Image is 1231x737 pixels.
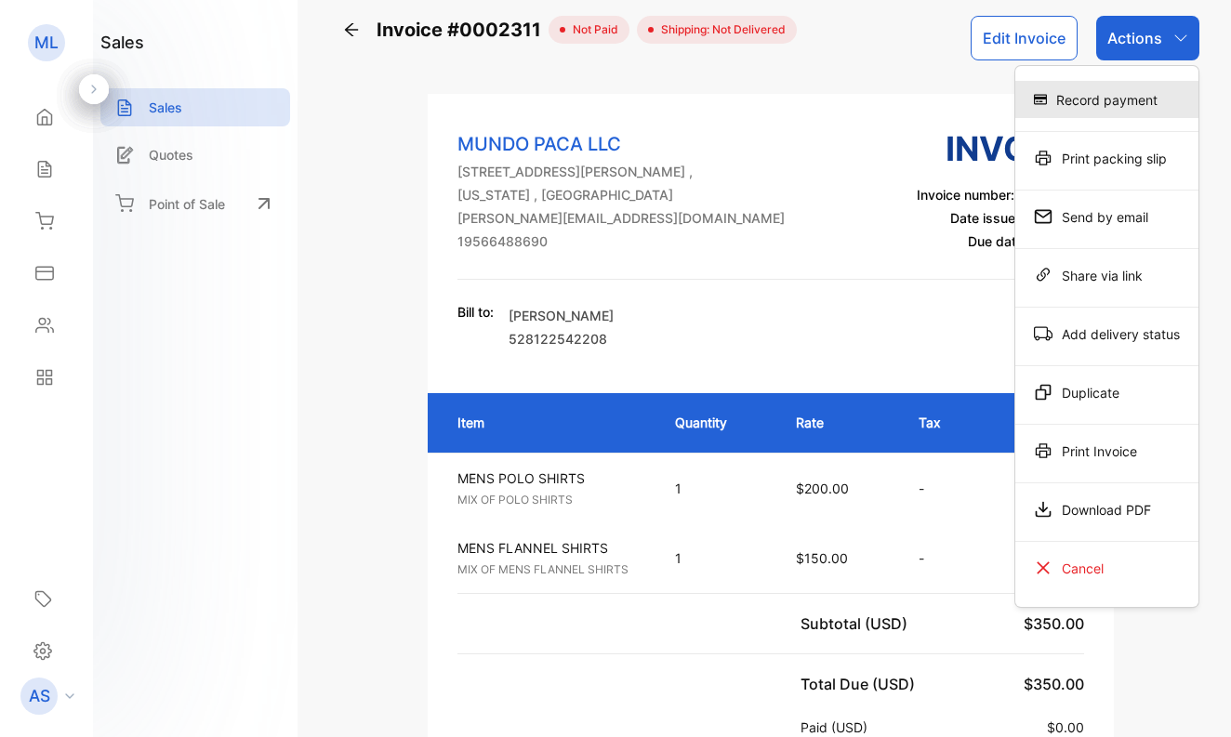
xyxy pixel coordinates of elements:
div: Print packing slip [1015,139,1198,177]
span: Date issued: [950,210,1027,226]
p: [PERSON_NAME] [509,306,614,325]
p: Actions [1107,27,1162,49]
span: Shipping: Not Delivered [654,21,786,38]
span: Invoice number: [917,187,1014,203]
p: Item [457,413,638,432]
p: [US_STATE] , [GEOGRAPHIC_DATA] [457,185,785,204]
button: Actions [1096,16,1199,60]
p: Tax [919,413,962,432]
p: Paid (USD) [801,717,875,737]
span: $350.00 [1024,675,1084,693]
div: Duplicate [1015,374,1198,411]
span: $350.00 [1024,614,1084,633]
p: Quantity [675,413,759,432]
p: MENS FLANNEL SHIRTS [457,538,642,558]
span: Invoice #0002311 [377,16,549,44]
div: Cancel [1015,549,1198,586]
div: Add delivery status [1015,315,1198,352]
p: 1 [675,548,759,568]
p: [PERSON_NAME][EMAIL_ADDRESS][DOMAIN_NAME] [457,208,785,228]
a: Sales [100,88,290,126]
h1: sales [100,30,144,55]
a: Quotes [100,136,290,174]
p: Point of Sale [149,194,225,214]
p: [STREET_ADDRESS][PERSON_NAME] , [457,162,785,181]
span: $150.00 [796,550,848,566]
p: Amount [999,413,1084,432]
p: MUNDO PACA LLC [457,130,785,158]
div: Print Invoice [1015,432,1198,469]
p: - [919,548,962,568]
p: Quotes [149,145,193,165]
p: 528122542208 [509,329,614,349]
button: Open LiveChat chat widget [15,7,71,63]
p: Bill to: [457,302,494,322]
span: Due date: [968,233,1027,249]
button: Edit Invoice [971,16,1078,60]
p: - [919,479,962,498]
p: 1 [675,479,759,498]
span: $200.00 [796,480,849,496]
div: Record payment [1015,81,1198,118]
h3: Invoice [917,124,1084,174]
p: Rate [796,413,881,432]
span: not paid [565,21,618,38]
div: Share via link [1015,257,1198,294]
p: Subtotal (USD) [801,612,915,635]
p: MENS POLO SHIRTS [457,468,642,488]
a: Point of Sale [100,183,290,224]
p: MIX OF POLO SHIRTS [457,492,642,508]
span: $0.00 [1047,719,1084,735]
div: Download PDF [1015,491,1198,528]
p: Sales [149,98,182,117]
p: 19566488690 [457,231,785,251]
p: AS [29,684,50,708]
p: Total Due (USD) [801,673,922,695]
div: Send by email [1015,198,1198,235]
p: MIX OF MENS FLANNEL SHIRTS [457,561,642,578]
p: ML [34,31,59,55]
